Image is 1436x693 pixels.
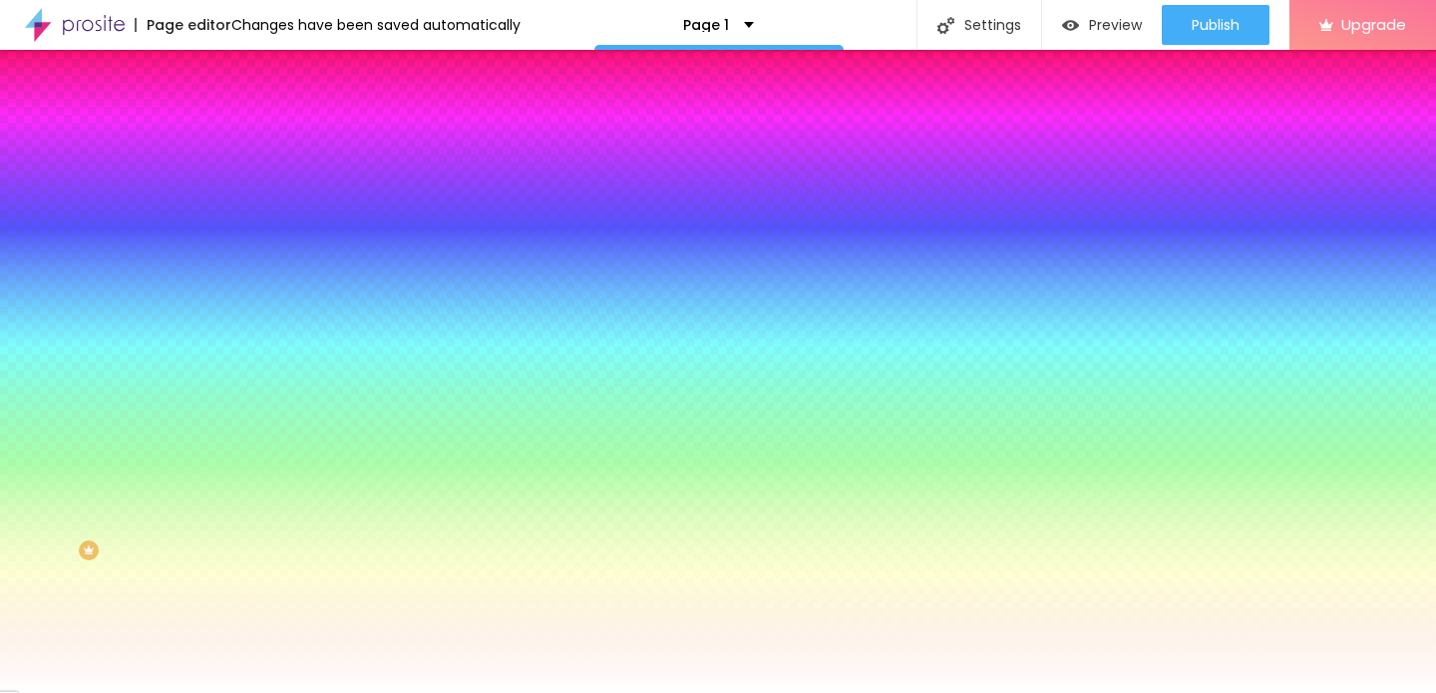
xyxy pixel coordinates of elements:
[937,17,954,34] img: Icone
[1089,17,1142,33] span: Preview
[683,18,729,32] p: Page 1
[231,18,521,32] div: Changes have been saved automatically
[135,18,231,32] div: Page editor
[1062,17,1079,34] img: view-1.svg
[1162,5,1269,45] button: Publish
[1042,5,1162,45] button: Preview
[1192,17,1240,33] span: Publish
[1341,16,1406,33] span: Upgrade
